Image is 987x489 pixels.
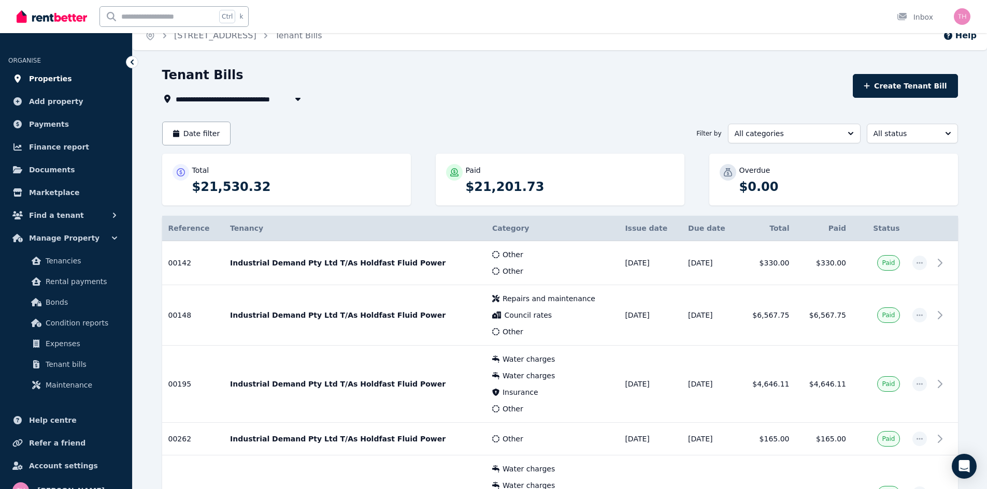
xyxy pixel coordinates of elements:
[162,67,244,83] h1: Tenant Bills
[219,10,235,23] span: Ctrl
[8,57,41,64] span: ORGANISE
[46,296,116,308] span: Bonds
[46,379,116,391] span: Maintenance
[8,68,124,89] a: Properties
[17,9,87,24] img: RentBetter
[29,186,79,199] span: Marketplace
[230,258,480,268] p: Industrial Demand Pty Ltd T/As Holdfast Fluid Power
[168,259,192,267] span: 00142
[8,205,124,226] button: Find a tenant
[29,209,84,221] span: Find a tenant
[503,327,523,337] span: Other
[796,216,853,241] th: Paid
[952,454,977,479] div: Open Intercom Messenger
[619,423,682,455] td: [DATE]
[8,114,124,135] a: Payments
[503,249,523,260] span: Other
[619,346,682,423] td: [DATE]
[230,379,480,389] p: Industrial Demand Pty Ltd T/As Holdfast Fluid Power
[29,95,83,108] span: Add property
[682,423,739,455] td: [DATE]
[168,224,210,232] span: Reference
[696,129,721,138] span: Filter by
[504,310,552,320] span: Council rates
[796,241,853,285] td: $330.00
[12,292,120,313] a: Bonds
[897,12,933,22] div: Inbox
[8,182,124,203] a: Marketplace
[275,31,322,40] a: Tenant Bills
[739,423,796,455] td: $165.00
[503,371,555,381] span: Water charges
[943,29,977,42] button: Help
[29,118,69,130] span: Payments
[12,271,120,292] a: Rental payments
[46,358,116,371] span: Tenant bills
[224,216,486,241] th: Tenancy
[8,137,124,157] a: Finance report
[882,435,895,443] span: Paid
[867,124,958,143] button: All status
[682,241,739,285] td: [DATE]
[882,259,895,267] span: Paid
[739,285,796,346] td: $6,567.75
[162,122,231,145] button: Date filter
[12,354,120,375] a: Tenant bills
[192,165,209,175] p: Total
[230,310,480,320] p: Industrial Demand Pty Ltd T/As Holdfast Fluid Power
[682,216,739,241] th: Due date
[12,333,120,354] a: Expenses
[739,241,796,285] td: $330.00
[882,380,895,388] span: Paid
[739,216,796,241] th: Total
[503,464,555,474] span: Water charges
[8,228,124,248] button: Manage Property
[796,423,853,455] td: $165.00
[954,8,970,25] img: Tamara Heald
[8,433,124,453] a: Refer a friend
[29,232,99,244] span: Manage Property
[8,410,124,431] a: Help centre
[133,21,335,50] nav: Breadcrumb
[168,435,192,443] span: 00262
[466,179,674,195] p: $21,201.73
[192,179,400,195] p: $21,530.32
[12,375,120,395] a: Maintenance
[503,266,523,276] span: Other
[29,141,89,153] span: Finance report
[12,250,120,271] a: Tenancies
[29,414,77,426] span: Help centre
[12,313,120,333] a: Condition reports
[239,12,243,21] span: k
[728,124,861,143] button: All categories
[46,275,116,288] span: Rental payments
[29,437,85,449] span: Refer a friend
[503,354,555,364] span: Water charges
[8,159,124,180] a: Documents
[503,387,538,397] span: Insurance
[29,460,98,472] span: Account settings
[46,255,116,267] span: Tenancies
[619,216,682,241] th: Issue date
[682,346,739,423] td: [DATE]
[46,317,116,329] span: Condition reports
[168,380,192,388] span: 00195
[882,311,895,319] span: Paid
[682,285,739,346] td: [DATE]
[619,241,682,285] td: [DATE]
[466,165,481,175] p: Paid
[735,128,839,139] span: All categories
[230,434,480,444] p: Industrial Demand Pty Ltd T/As Holdfast Fluid Power
[853,74,958,98] button: Create Tenant Bill
[739,346,796,423] td: $4,646.11
[503,434,523,444] span: Other
[174,31,256,40] a: [STREET_ADDRESS]
[796,346,853,423] td: $4,646.11
[29,164,75,176] span: Documents
[8,91,124,112] a: Add property
[486,216,619,241] th: Category
[874,128,937,139] span: All status
[503,293,595,304] span: Repairs and maintenance
[168,311,192,319] span: 00148
[739,165,770,175] p: Overdue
